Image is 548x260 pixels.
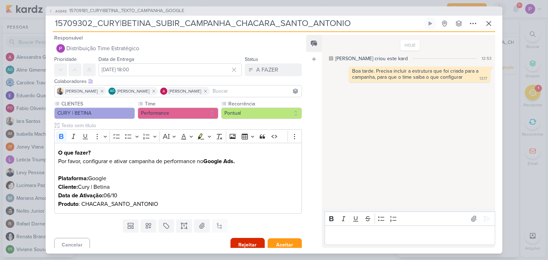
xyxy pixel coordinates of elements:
[56,44,65,53] img: Distribuição Time Estratégico
[352,68,480,80] div: Boa tarde. Precisa incluir a estrutura que foi criada para a campanha, para que o time saiba o qu...
[66,44,139,53] span: Distribuição Time Estratégico
[325,225,495,245] div: Editor editing area: main
[65,88,98,94] span: [PERSON_NAME]
[58,149,298,208] p: Por favor, configurar e ativar campanha de performance no Google Cury | Betina 06/10 : CHACARA_SA...
[117,88,149,94] span: [PERSON_NAME]
[138,108,218,119] button: Performance
[245,63,302,76] button: A FAZER
[61,100,135,108] label: CLIENTES
[58,149,91,156] strong: O que fazer?
[482,55,492,62] div: 12:53
[58,183,78,191] strong: Cliente:
[479,76,487,82] div: 13:17
[58,192,103,199] strong: Data de Ativação:
[54,56,77,62] label: Prioridade
[268,238,302,251] button: Aceitar
[211,87,300,95] input: Buscar
[54,78,302,85] div: Colaboradores
[57,88,64,95] img: Iara Santos
[427,21,433,26] div: Ligar relógio
[54,238,90,252] button: Cancelar
[169,88,201,94] span: [PERSON_NAME]
[54,108,135,119] button: CURY | BETINA
[228,100,302,108] label: Recorrência
[58,201,78,208] strong: Produto
[54,143,302,214] div: Editor editing area: main
[53,17,422,30] input: Kard Sem Título
[110,89,115,93] p: AG
[60,122,302,129] input: Texto sem título
[54,35,83,41] label: Responsável
[98,63,242,76] input: Select a date
[325,212,495,225] div: Editor toolbar
[144,100,218,108] label: Time
[221,108,302,119] button: Pontual
[160,88,167,95] img: Alessandra Gomes
[245,56,258,62] label: Status
[54,129,302,143] div: Editor toolbar
[108,88,116,95] div: Aline Gimenez Graciano
[54,42,302,55] button: Distribuição Time Estratégico
[58,175,88,182] strong: Plataforma:
[203,158,235,165] strong: Google Ads.
[98,56,134,62] label: Data de Entrega
[256,66,278,74] div: A FAZER
[335,55,408,62] div: [PERSON_NAME] criou este kard
[230,238,265,252] button: Rejeitar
